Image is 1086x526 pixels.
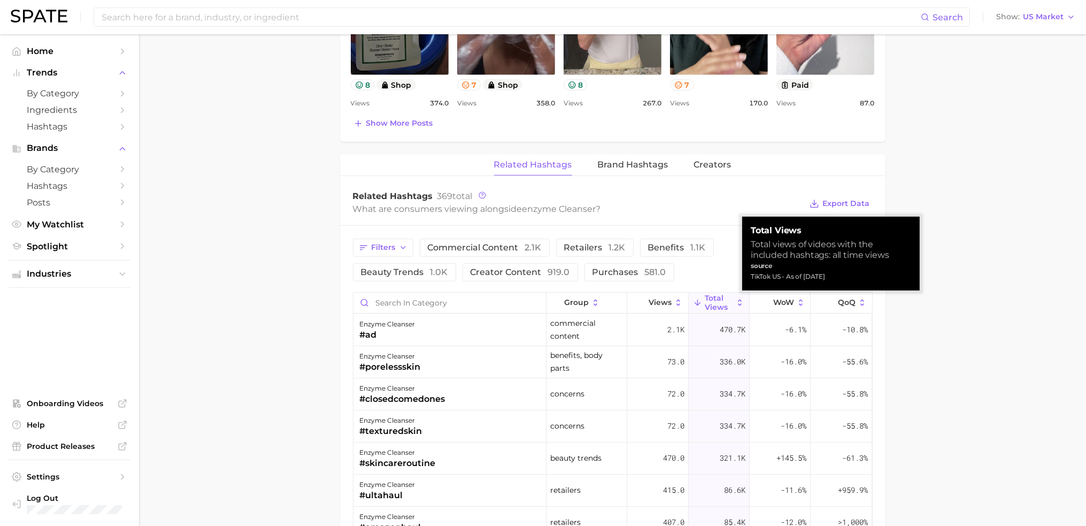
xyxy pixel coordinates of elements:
a: Onboarding Videos [9,395,130,411]
span: 369 [437,191,453,201]
button: enzyme cleanser#skincareroutinebeauty trends470.0321.1k+145.5%-61.3% [353,443,872,475]
span: enzyme cleanser [522,204,596,214]
span: Filters [372,243,396,252]
button: Show more posts [351,116,436,131]
span: 1.0k [430,267,448,277]
span: -61.3% [842,452,868,464]
div: #closedcomedones [360,393,445,406]
input: Search here for a brand, industry, or ingredient [101,8,921,26]
span: Show [996,14,1020,20]
span: 170.0 [749,97,768,110]
span: total [437,191,473,201]
span: 267.0 [643,97,661,110]
span: Views [351,97,370,110]
span: benefits, body parts [550,349,623,375]
span: -55.8% [842,387,868,400]
span: 581.0 [645,267,666,277]
a: Ingredients [9,102,130,118]
div: #texturedskin [360,425,422,438]
span: +959.9% [838,484,868,497]
span: Creators [694,160,731,170]
span: beauty trends [361,268,448,277]
button: 8 [351,79,375,90]
div: Total views of videos with the included hashtags: all time views [751,239,911,261]
button: shop [483,79,522,90]
span: 2.1k [525,242,542,253]
span: Settings [27,472,112,482]
span: 334.7k [720,420,745,432]
button: WoW [750,293,811,314]
span: benefits [648,243,706,252]
span: 470.0 [663,452,684,464]
button: Export Data [807,196,872,211]
a: Posts [9,194,130,211]
button: Total Views [689,293,750,314]
span: -6.1% [785,323,806,336]
span: Posts [27,197,112,208]
button: group [546,293,628,314]
span: Views [457,97,476,110]
button: 8 [564,79,588,90]
span: Brand Hashtags [598,160,668,170]
span: beauty trends [550,452,602,464]
span: Home [27,46,112,56]
div: enzyme cleanser [360,510,421,523]
a: Spotlight [9,238,130,255]
span: Show more posts [366,119,433,128]
span: 470.7k [720,323,745,336]
span: retailers [550,484,581,497]
button: Brands [9,140,130,156]
a: Home [9,43,130,59]
span: Views [776,97,796,110]
span: Hashtags [27,181,112,191]
button: enzyme cleanser#ultahaulretailers415.086.6k-11.6%+959.9% [353,475,872,507]
span: -55.8% [842,420,868,432]
span: My Watchlist [27,219,112,230]
span: 336.0k [720,355,745,368]
div: enzyme cleanser [360,414,422,427]
span: Export Data [823,199,870,208]
span: 334.7k [720,387,745,400]
span: purchases [592,268,666,277]
span: Views [670,97,689,110]
span: 321.1k [720,452,745,464]
span: QoQ [838,298,856,307]
div: #ultahaul [360,489,415,502]
div: enzyme cleanser [360,382,445,395]
span: Views [564,97,583,110]
div: enzyme cleanser [360,350,421,363]
button: enzyme cleanser#closedcomedonesconcerns72.0334.7k-16.0%-55.8% [353,378,872,410]
span: creator content [471,268,570,277]
span: 358.0 [536,97,555,110]
a: My Watchlist [9,216,130,233]
span: Trends [27,68,112,78]
span: Log Out [27,493,122,503]
div: What are consumers viewing alongside ? [353,202,802,216]
span: -11.6% [781,484,806,497]
button: Filters [353,239,413,257]
button: enzyme cleanser#adcommercial content2.1k470.7k-6.1%-10.8% [353,314,872,346]
span: 72.0 [667,387,684,400]
span: Search [933,12,963,22]
button: Industries [9,266,130,282]
button: enzyme cleanser#texturedskinconcerns72.0334.7k-16.0%-55.8% [353,410,872,443]
span: by Category [27,164,112,174]
button: Views [627,293,688,314]
span: -10.8% [842,323,868,336]
a: by Category [9,161,130,178]
span: 374.0 [430,97,449,110]
span: 2.1k [667,323,684,336]
img: SPATE [11,10,67,22]
span: 1.2k [609,242,626,253]
span: Brands [27,143,112,153]
div: enzyme cleanser [360,318,415,331]
a: Product Releases [9,438,130,454]
button: 7 [457,79,481,90]
button: shop [376,79,416,90]
span: 73.0 [667,355,684,368]
a: by Category [9,85,130,102]
span: Total Views [705,294,733,311]
span: 72.0 [667,420,684,432]
span: Onboarding Videos [27,399,112,408]
span: Industries [27,269,112,279]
